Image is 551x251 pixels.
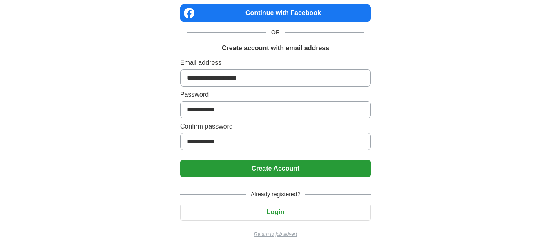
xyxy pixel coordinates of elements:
label: Email address [180,58,371,68]
h1: Create account with email address [222,43,329,53]
label: Confirm password [180,122,371,131]
span: OR [266,28,285,37]
a: Login [180,209,371,215]
a: Continue with Facebook [180,4,371,22]
a: Return to job advert [180,231,371,238]
label: Password [180,90,371,100]
button: Create Account [180,160,371,177]
button: Login [180,204,371,221]
span: Already registered? [246,190,305,199]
